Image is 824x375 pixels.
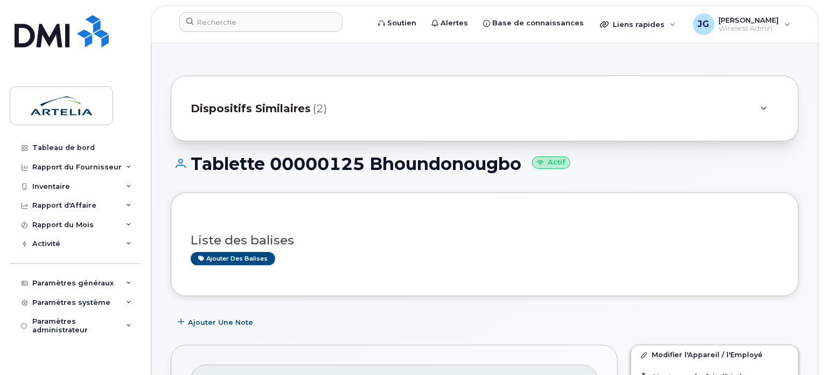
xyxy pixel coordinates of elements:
[171,312,262,332] button: Ajouter une Note
[191,101,311,117] span: Dispositifs Similaires
[631,345,798,365] a: Modifier l'Appareil / l'Employé
[188,317,253,328] span: Ajouter une Note
[191,252,275,265] a: Ajouter des balises
[191,234,779,247] h3: Liste des balises
[313,101,327,117] span: (2)
[532,156,570,169] small: Actif
[171,154,799,173] h1: Tablette 00000125 Bhoundonougbo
